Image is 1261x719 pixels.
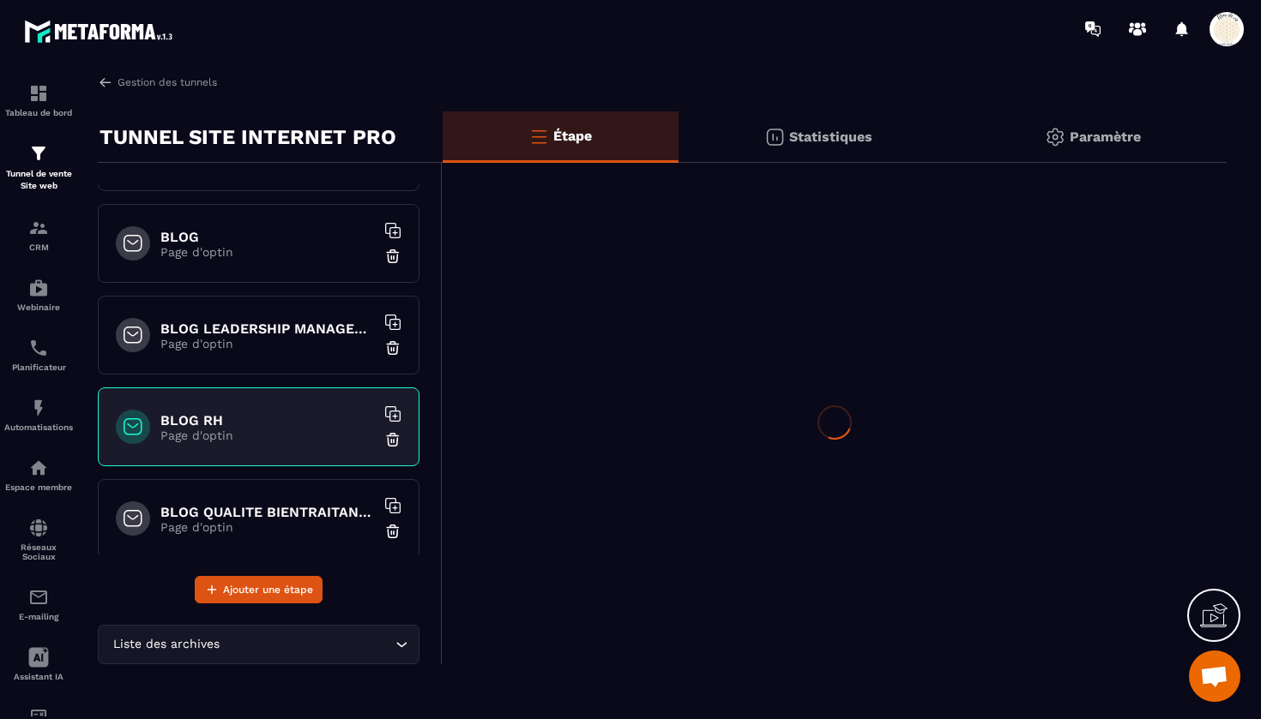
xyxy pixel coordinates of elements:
img: stats.20deebd0.svg [764,127,785,147]
a: Gestion des tunnels [98,75,217,90]
div: Ouvrir le chat [1189,650,1240,702]
p: CRM [4,243,73,252]
a: Assistant IA [4,634,73,694]
span: Ajouter une étape [223,581,313,598]
img: bars-o.4a397970.svg [528,126,549,147]
button: Ajouter une étape [195,576,323,603]
p: Réseaux Sociaux [4,542,73,561]
p: Page d'optin [160,428,375,442]
p: Tableau de bord [4,108,73,117]
span: Liste des archives [109,635,223,654]
p: Page d'optin [160,337,375,351]
a: social-networksocial-networkRéseaux Sociaux [4,505,73,574]
a: schedulerschedulerPlanificateur [4,325,73,385]
img: setting-gr.5f69749f.svg [1045,127,1065,147]
img: automations [28,278,49,298]
p: Planificateur [4,362,73,372]
p: Espace membre [4,482,73,492]
img: automations [28,398,49,418]
img: trash [384,523,401,540]
img: trash [384,339,401,357]
a: automationsautomationsAutomatisations [4,385,73,445]
img: formation [28,218,49,238]
h6: BLOG QUALITE BIENTRAITANCE [160,504,375,520]
img: formation [28,83,49,104]
img: social-network [28,518,49,538]
p: Étape [553,128,592,144]
a: formationformationCRM [4,205,73,265]
p: Automatisations [4,422,73,432]
h6: BLOG [160,229,375,245]
a: emailemailE-mailing [4,574,73,634]
img: trash [384,431,401,448]
p: TUNNEL SITE INTERNET PRO [100,120,396,154]
p: E-mailing [4,612,73,621]
input: Search for option [223,635,391,654]
h6: BLOG RH [160,412,375,428]
p: Webinaire [4,303,73,312]
img: automations [28,458,49,478]
div: Search for option [98,625,419,664]
img: trash [384,248,401,265]
p: Statistiques [789,129,872,145]
img: formation [28,143,49,164]
p: Paramètre [1070,129,1141,145]
a: automationsautomationsEspace membre [4,445,73,505]
a: formationformationTunnel de vente Site web [4,130,73,205]
p: Page d'optin [160,520,375,534]
p: Assistant IA [4,672,73,681]
img: logo [24,15,178,47]
img: email [28,587,49,608]
p: Page d'optin [160,245,375,259]
p: Tunnel de vente Site web [4,168,73,192]
a: formationformationTableau de bord [4,70,73,130]
img: arrow [98,75,113,90]
h6: BLOG LEADERSHIP MANAGEMENT [160,321,375,337]
a: automationsautomationsWebinaire [4,265,73,325]
img: scheduler [28,338,49,358]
